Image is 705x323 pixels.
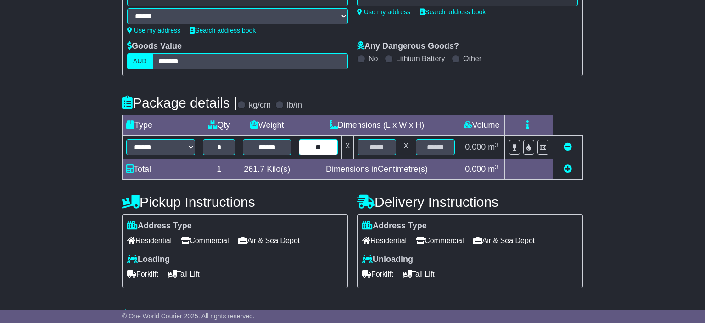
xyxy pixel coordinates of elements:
[564,164,572,174] a: Add new item
[181,233,229,248] span: Commercial
[127,27,180,34] a: Use my address
[199,159,239,180] td: 1
[463,54,481,63] label: Other
[123,115,199,136] td: Type
[403,267,435,281] span: Tail Lift
[190,27,256,34] a: Search address book
[362,255,413,265] label: Unloading
[249,100,271,110] label: kg/cm
[199,115,239,136] td: Qty
[122,194,348,210] h4: Pickup Instructions
[465,164,486,174] span: 0.000
[123,159,199,180] td: Total
[127,233,172,248] span: Residential
[287,100,302,110] label: lb/in
[357,41,459,51] label: Any Dangerous Goods?
[420,8,486,16] a: Search address book
[127,41,182,51] label: Goods Value
[488,142,498,152] span: m
[244,164,264,174] span: 261.7
[239,159,295,180] td: Kilo(s)
[168,267,200,281] span: Tail Lift
[122,312,255,320] span: © One World Courier 2025. All rights reserved.
[564,142,572,152] a: Remove this item
[357,194,583,210] h4: Delivery Instructions
[295,159,459,180] td: Dimensions in Centimetre(s)
[341,136,353,159] td: x
[488,164,498,174] span: m
[295,115,459,136] td: Dimensions (L x W x H)
[465,142,486,152] span: 0.000
[400,136,412,159] td: x
[127,255,170,265] label: Loading
[459,115,504,136] td: Volume
[396,54,445,63] label: Lithium Battery
[362,233,407,248] span: Residential
[357,8,410,16] a: Use my address
[239,115,295,136] td: Weight
[416,233,464,248] span: Commercial
[127,53,153,69] label: AUD
[362,267,393,281] span: Forklift
[495,164,498,170] sup: 3
[127,221,192,231] label: Address Type
[238,233,300,248] span: Air & Sea Depot
[122,95,237,110] h4: Package details |
[473,233,535,248] span: Air & Sea Depot
[362,221,427,231] label: Address Type
[127,267,158,281] span: Forklift
[369,54,378,63] label: No
[495,142,498,148] sup: 3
